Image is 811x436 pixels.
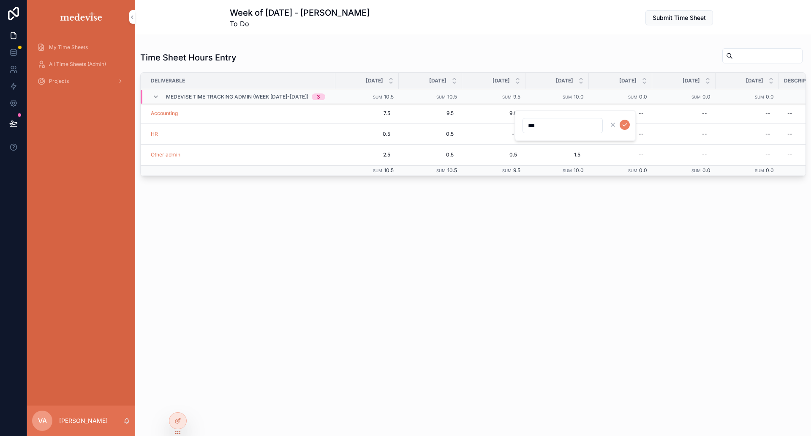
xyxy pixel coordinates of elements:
[534,151,580,158] span: 1.5
[436,95,446,99] small: Sum
[628,95,637,99] small: Sum
[344,151,390,158] span: 2.5
[32,74,130,89] a: Projects
[639,151,644,158] div: --
[140,52,237,63] h1: Time Sheet Hours Entry
[653,14,706,22] span: Submit Time Sheet
[317,93,320,100] div: 3
[166,93,308,100] span: Medevise Time Tracking ADMIN (week [DATE]-[DATE])
[702,151,707,158] div: --
[512,131,517,137] div: --
[373,95,382,99] small: Sum
[151,77,185,84] span: Deliverable
[59,10,104,24] img: App logo
[574,93,584,100] span: 10.0
[765,131,770,137] div: --
[407,151,454,158] span: 0.5
[49,44,88,51] span: My Time Sheets
[32,57,130,72] a: All Time Sheets (Admin)
[619,77,637,84] span: [DATE]
[447,167,457,173] span: 10.5
[702,93,710,100] span: 0.0
[702,131,707,137] div: --
[691,168,701,173] small: Sum
[151,110,178,117] a: Accounting
[645,10,713,25] button: Submit Time Sheet
[766,167,774,173] span: 0.0
[765,151,770,158] div: --
[765,110,770,117] div: --
[639,110,644,117] div: --
[344,131,390,137] span: 0.5
[407,131,454,137] span: 0.5
[407,110,454,117] span: 9.5
[493,77,510,84] span: [DATE]
[639,167,647,173] span: 0.0
[230,19,370,29] span: To Do
[513,167,520,173] span: 9.5
[502,168,512,173] small: Sum
[746,77,763,84] span: [DATE]
[49,78,69,85] span: Projects
[447,93,457,100] span: 10.5
[691,95,701,99] small: Sum
[366,77,383,84] span: [DATE]
[766,93,774,100] span: 0.0
[556,77,573,84] span: [DATE]
[230,7,370,19] h1: Week of [DATE] - [PERSON_NAME]
[702,110,707,117] div: --
[513,93,520,100] span: 9.5
[429,77,446,84] span: [DATE]
[563,95,572,99] small: Sum
[384,167,394,173] span: 10.5
[344,110,390,117] span: 7.5
[436,168,446,173] small: Sum
[502,95,512,99] small: Sum
[683,77,700,84] span: [DATE]
[384,93,394,100] span: 10.5
[563,168,572,173] small: Sum
[639,93,647,100] span: 0.0
[574,167,584,173] span: 10.0
[1,41,16,56] iframe: Spotlight
[49,61,106,68] span: All Time Sheets (Admin)
[628,168,637,173] small: Sum
[27,34,135,100] div: scrollable content
[787,131,792,137] div: --
[787,151,792,158] div: --
[787,110,792,117] div: --
[151,151,180,158] a: Other admin
[639,131,644,137] div: --
[59,417,108,425] p: [PERSON_NAME]
[755,168,764,173] small: Sum
[471,110,517,117] span: 9.0
[373,168,382,173] small: Sum
[755,95,764,99] small: Sum
[702,167,710,173] span: 0.0
[38,416,47,426] span: VA
[151,131,158,137] a: HR
[471,151,517,158] span: 0.5
[32,40,130,55] a: My Time Sheets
